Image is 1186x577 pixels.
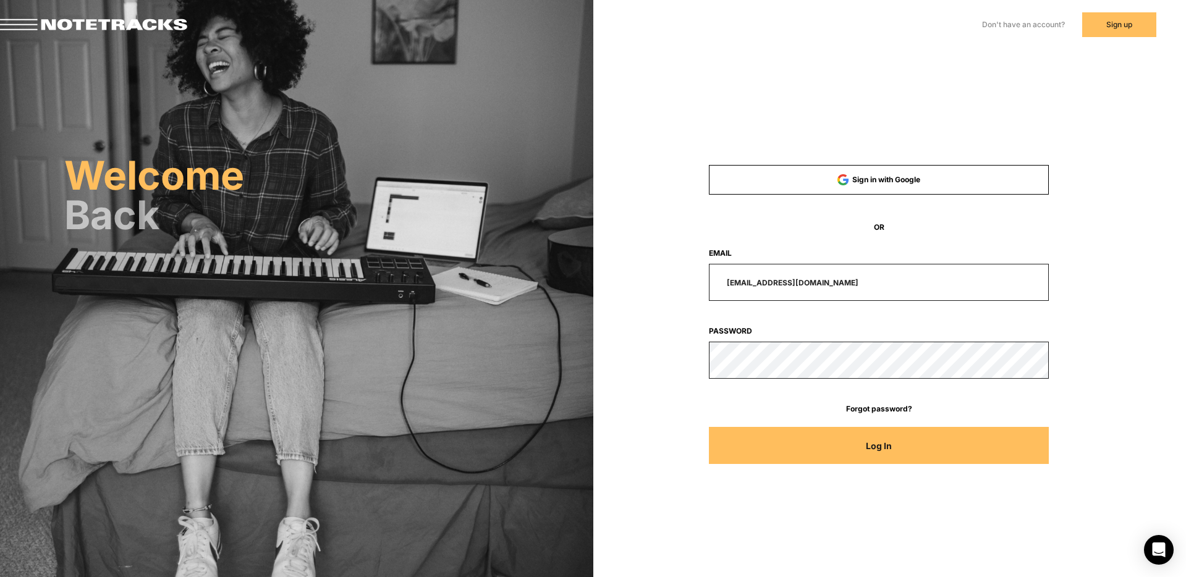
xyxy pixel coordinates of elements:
[1082,12,1156,37] button: Sign up
[709,264,1049,301] input: email@address.com
[1144,535,1174,565] div: Open Intercom Messenger
[64,158,593,193] h2: Welcome
[64,198,593,232] h2: Back
[709,165,1049,195] button: Sign in with Google
[852,175,920,184] span: Sign in with Google
[709,222,1049,233] span: OR
[982,19,1065,30] label: Don't have an account?
[709,403,1049,415] a: Forgot password?
[709,326,1049,337] label: Password
[709,248,1049,259] label: Email
[709,427,1049,464] button: Log In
